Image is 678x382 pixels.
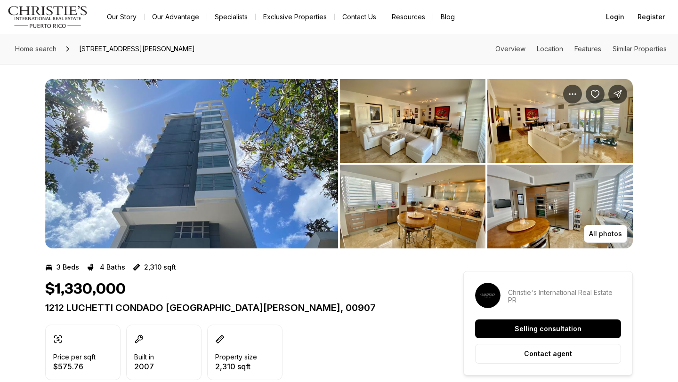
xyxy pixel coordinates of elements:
[45,79,338,248] li: 1 of 3
[145,10,207,24] a: Our Advantage
[15,45,56,53] span: Home search
[495,45,525,53] a: Skip to: Overview
[8,6,88,28] img: logo
[608,85,627,103] button: Share Property: 1212 LUCHETTI CONDADO
[215,363,257,370] p: 2,310 sqft
[87,260,125,275] button: 4 Baths
[613,45,667,53] a: Skip to: Similar Properties
[433,10,462,24] a: Blog
[45,79,338,248] button: View image gallery
[586,85,605,103] button: Save Property: 1212 LUCHETTI CONDADO
[207,10,255,24] a: Specialists
[144,263,176,271] p: 2,310 sqft
[56,263,79,271] p: 3 Beds
[45,79,633,248] div: Listing Photos
[134,363,154,370] p: 2007
[335,10,384,24] button: Contact Us
[515,325,581,333] p: Selling consultation
[100,263,125,271] p: 4 Baths
[53,353,96,361] p: Price per sqft
[574,45,601,53] a: Skip to: Features
[215,353,257,361] p: Property size
[75,41,199,56] span: [STREET_ADDRESS][PERSON_NAME]
[256,10,334,24] a: Exclusive Properties
[340,79,633,248] li: 2 of 3
[45,280,126,298] h1: $1,330,000
[495,45,667,53] nav: Page section menu
[45,302,429,313] p: 1212 LUCHETTI CONDADO [GEOGRAPHIC_DATA][PERSON_NAME], 00907
[487,165,633,248] button: View image gallery
[638,13,665,21] span: Register
[475,344,621,364] button: Contact agent
[487,79,633,163] button: View image gallery
[508,289,621,304] p: Christie's International Real Estate PR
[537,45,563,53] a: Skip to: Location
[11,41,60,56] a: Home search
[524,350,572,358] p: Contact agent
[475,319,621,338] button: Selling consultation
[632,8,670,26] button: Register
[340,165,485,248] button: View image gallery
[584,225,627,243] button: All photos
[606,13,624,21] span: Login
[99,10,144,24] a: Our Story
[384,10,433,24] a: Resources
[600,8,630,26] button: Login
[589,230,622,238] p: All photos
[563,85,582,103] button: Property options
[340,79,485,163] button: View image gallery
[53,363,96,370] p: $575.76
[134,353,154,361] p: Built in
